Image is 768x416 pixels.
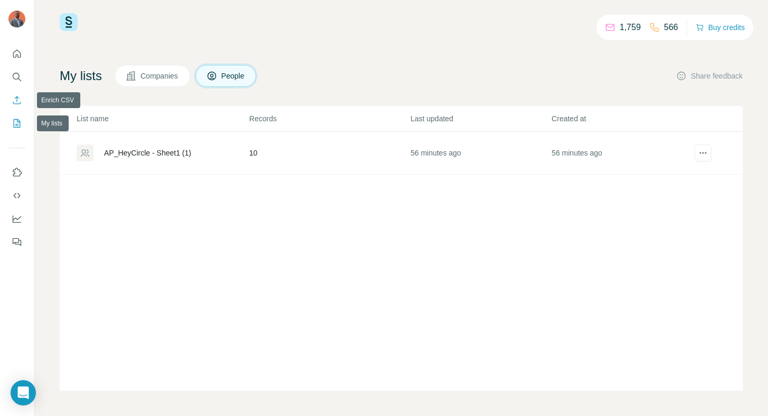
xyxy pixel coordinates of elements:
span: People [221,71,246,81]
div: Open Intercom Messenger [11,380,36,405]
td: 56 minutes ago [410,132,551,175]
button: Use Surfe on LinkedIn [8,163,25,182]
button: Share feedback [676,71,743,81]
button: Dashboard [8,209,25,228]
td: 10 [249,132,410,175]
button: My lists [8,114,25,133]
img: Avatar [8,11,25,27]
button: Use Surfe API [8,186,25,205]
p: List name [77,113,248,124]
td: 56 minutes ago [551,132,692,175]
button: Search [8,67,25,86]
button: Buy credits [696,20,745,35]
span: Companies [141,71,179,81]
button: Quick start [8,44,25,63]
img: Surfe Logo [60,13,78,31]
p: 1,759 [620,21,641,34]
button: actions [695,144,711,161]
p: 566 [664,21,678,34]
div: AP_HeyCircle - Sheet1 (1) [104,148,191,158]
p: Created at [551,113,691,124]
p: Last updated [410,113,550,124]
p: Records [249,113,409,124]
button: Enrich CSV [8,91,25,110]
h4: My lists [60,67,102,84]
button: Feedback [8,233,25,251]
